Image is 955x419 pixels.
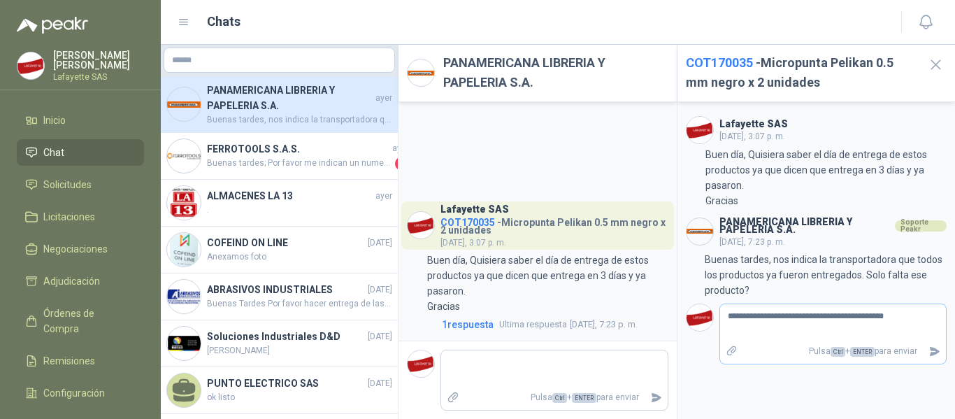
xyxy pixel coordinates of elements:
img: Company Logo [167,233,201,267]
img: Company Logo [408,350,434,377]
span: Licitaciones [43,209,95,225]
span: ENTER [572,393,596,403]
img: Company Logo [167,327,201,360]
span: Buenas Tardes Por favor hacer entrega de las 9 unidades [207,297,392,311]
p: Pulsa + para enviar [465,385,645,410]
a: Configuración [17,380,144,406]
a: 1respuestaUltima respuesta[DATE], 7:23 p. m. [439,317,668,332]
span: ayer [375,92,392,105]
h4: COFEIND ON LINE [207,235,365,250]
a: Company LogoALMACENES LA 13ayer. [161,180,398,227]
span: Anexamos foto [207,250,392,264]
p: [PERSON_NAME] [PERSON_NAME] [53,50,144,70]
span: COT170035 [440,217,495,228]
button: Enviar [923,339,946,364]
a: Adjudicación [17,268,144,294]
p: Buen día, Quisiera saber el día de entrega de estos productos ya que dicen que entrega en 3 días ... [705,147,947,208]
h4: ALMACENES LA 13 [207,188,373,204]
h3: Lafayette SAS [719,120,788,128]
p: Buenas tardes, nos indica la transportadora que todos los productos ya fueron entregados. Solo fa... [705,252,947,298]
span: ok listo [207,391,392,404]
h2: PANAMERICANA LIBRERIA Y PAPELERIA S.A. [443,53,668,93]
a: Company LogoPANAMERICANA LIBRERIA Y PAPELERIA S.A.ayerBuenas tardes, nos indica la transportadora... [161,77,398,133]
img: Company Logo [167,139,201,173]
img: Company Logo [408,59,434,86]
span: [DATE] [368,283,392,297]
h4: - Micropunta Pelikan 0.5 mm negro x 2 unidades [440,213,668,234]
p: Pulsa + para enviar [743,339,923,364]
span: Ultima respuesta [499,318,567,332]
span: Chat [43,145,64,160]
img: Company Logo [167,186,201,220]
a: Inicio [17,107,144,134]
span: Remisiones [43,353,95,369]
a: PUNTO ELECTRICO SAS[DATE]ok listo [161,367,398,414]
label: Adjuntar archivos [720,339,744,364]
span: Buenas tardes, nos indica la transportadora que todos los productos ya fueron entregados. Solo fa... [207,113,392,127]
span: ENTER [850,347,875,357]
span: Adjudicación [43,274,100,289]
span: 1 respuesta [442,317,494,332]
label: Adjuntar archivos [441,385,465,410]
span: 1 [395,157,409,171]
p: Buen día, Quisiera saber el día de entrega de estos productos ya que dicen que entrega en 3 días ... [427,253,668,314]
h4: FERROTOOLS S.A.S. [207,141,389,157]
span: Ctrl [831,347,845,357]
h4: PUNTO ELECTRICO SAS [207,376,365,391]
a: Remisiones [17,348,144,374]
span: [DATE] [368,236,392,250]
span: [DATE], 7:23 p. m. [499,318,638,332]
img: Company Logo [167,280,201,313]
button: Enviar [645,385,668,410]
img: Company Logo [687,117,713,143]
span: COT170035 [686,55,753,70]
span: [DATE], 3:07 p. m. [440,238,506,248]
span: [DATE] [368,330,392,343]
span: [PERSON_NAME] [207,344,392,357]
h1: Chats [207,12,240,31]
h3: PANAMERICANA LIBRERIA Y PAPELERIA S.A. [719,218,892,234]
a: Company LogoSoluciones Industriales D&D[DATE][PERSON_NAME] [161,320,398,367]
img: Company Logo [167,87,201,121]
span: ayer [375,190,392,203]
img: Logo peakr [17,17,88,34]
span: [DATE] [368,377,392,390]
h3: Lafayette SAS [440,206,509,213]
span: Solicitudes [43,177,92,192]
span: . [207,204,392,217]
span: Órdenes de Compra [43,306,131,336]
span: Inicio [43,113,66,128]
h2: - Micropunta Pelikan 0.5 mm negro x 2 unidades [686,53,917,93]
h4: PANAMERICANA LIBRERIA Y PAPELERIA S.A. [207,83,373,113]
a: Company LogoCOFEIND ON LINE[DATE]Anexamos foto [161,227,398,274]
a: Negociaciones [17,236,144,262]
span: [DATE], 3:07 p. m. [719,132,785,141]
a: Chat [17,139,144,166]
span: Ctrl [552,393,567,403]
img: Company Logo [408,212,434,239]
h4: Soluciones Industriales D&D [207,329,365,344]
a: Company LogoFERROTOOLS S.A.S.ayerBuenas tardes; Por favor me indican un numero donde me pueda com... [161,133,398,180]
div: Soporte Peakr [895,220,947,232]
a: Licitaciones [17,204,144,230]
a: Órdenes de Compra [17,300,144,342]
p: Lafayette SAS [53,73,144,81]
img: Company Logo [687,304,713,331]
span: ayer [392,142,409,155]
span: Negociaciones [43,241,108,257]
span: Buenas tardes; Por favor me indican un numero donde me pueda comunicar con ustedes, para validar ... [207,157,392,171]
h4: ABRASIVOS INDUSTRIALES [207,282,365,297]
img: Company Logo [17,52,44,79]
img: Company Logo [687,218,713,245]
span: Configuración [43,385,105,401]
span: [DATE], 7:23 p. m. [719,237,785,247]
a: Company LogoABRASIVOS INDUSTRIALES[DATE]Buenas Tardes Por favor hacer entrega de las 9 unidades [161,274,398,320]
a: Solicitudes [17,171,144,198]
